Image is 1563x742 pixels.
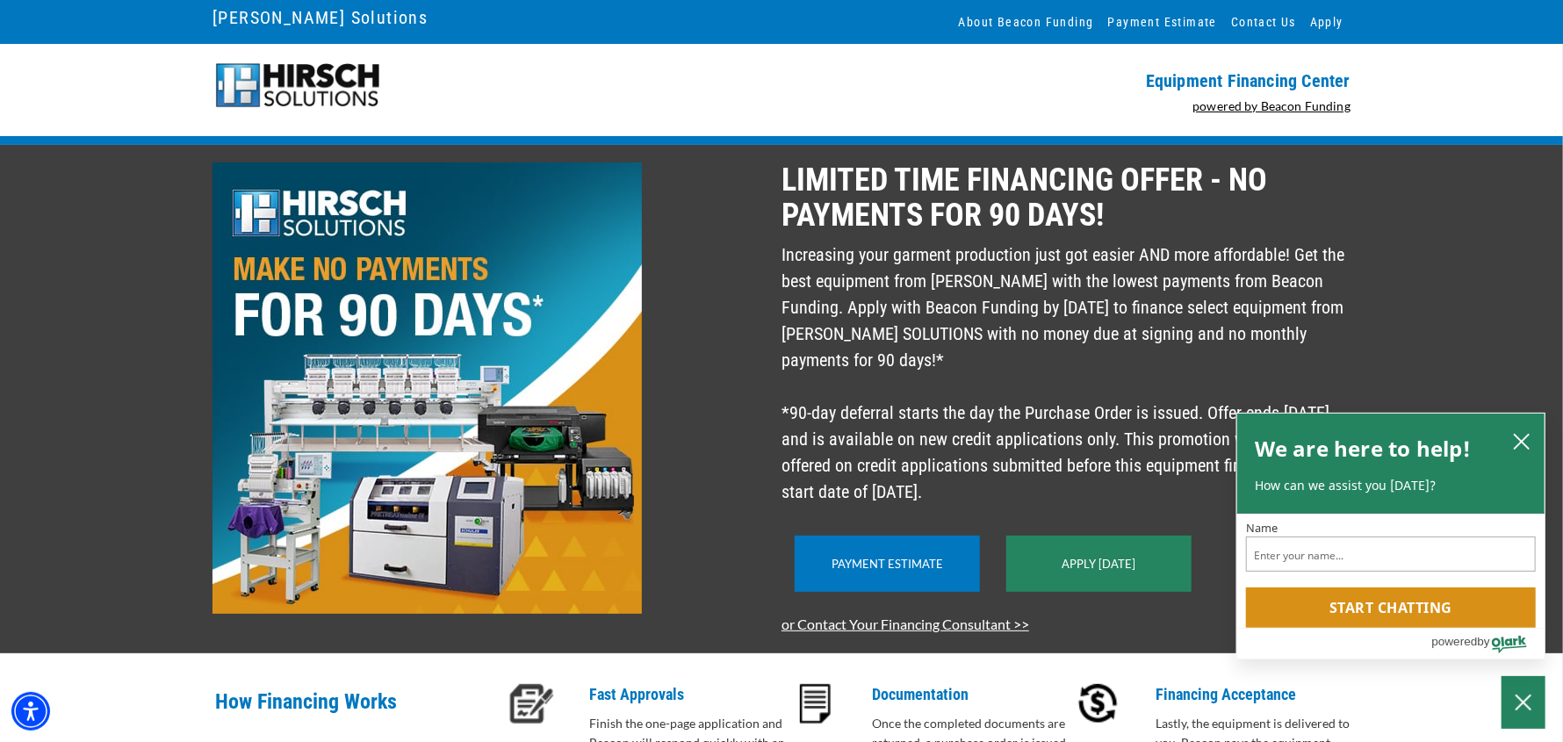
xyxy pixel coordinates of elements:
p: Increasing your garment production just got easier AND more affordable! Get the best equipment fr... [781,241,1351,505]
a: or Contact Your Financing Consultant >> [781,616,1029,632]
p: How Financing Works [215,684,499,741]
a: Apply [DATE] [1062,557,1136,571]
p: Fast Approvals [589,684,792,705]
button: Start chatting [1246,587,1536,628]
div: olark chatbox [1236,413,1545,660]
a: Powered by Olark - open in a new tab [1431,629,1545,659]
p: Equipment Financing Center [792,70,1351,91]
p: How can we assist you [DATE]? [1255,477,1527,494]
input: Name [1246,537,1536,572]
label: Name [1246,522,1536,533]
img: Fast Approvals [509,684,554,724]
p: Documentation [873,684,1076,705]
button: Close Chatbox [1502,676,1545,729]
p: Financing Acceptance [1156,684,1358,705]
span: powered [1431,630,1477,652]
a: [PERSON_NAME] Solutions [212,3,428,32]
img: Documentation [800,684,831,724]
img: LIMITED TIME FINANCING OFFER - NO PAYMENTS FOR 90 DAYS! [212,162,642,614]
img: Financing Acceptance [1078,684,1118,724]
p: LIMITED TIME FINANCING OFFER - NO PAYMENTS FOR 90 DAYS! [781,162,1351,233]
a: Payment Estimate [832,557,943,571]
a: powered by Beacon Funding - open in a new tab [1193,98,1351,113]
img: logo [212,61,382,110]
div: Accessibility Menu [11,692,50,731]
span: by [1478,630,1490,652]
button: close chatbox [1508,429,1536,453]
h2: We are here to help! [1255,431,1472,466]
